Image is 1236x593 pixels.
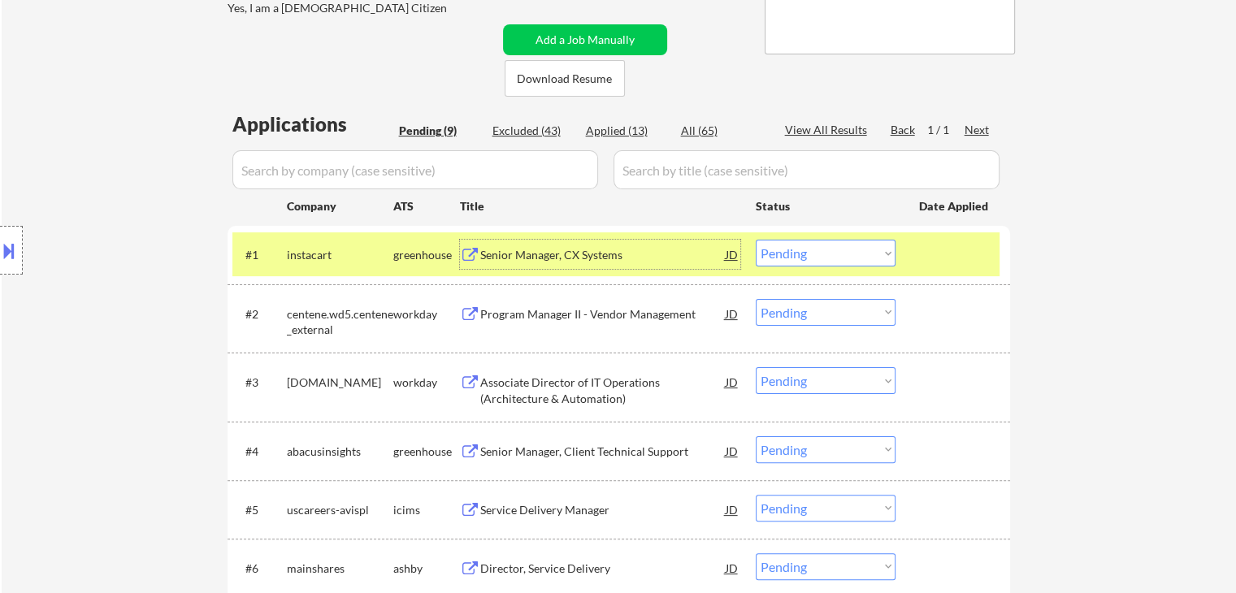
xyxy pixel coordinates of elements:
div: Company [287,198,393,214]
div: Next [965,122,991,138]
div: Status [756,191,896,220]
div: [DOMAIN_NAME] [287,374,393,391]
div: Applications [232,115,393,134]
div: JD [724,495,740,524]
div: Director, Service Delivery [480,561,726,577]
div: ATS [393,198,460,214]
div: mainshares [287,561,393,577]
div: Service Delivery Manager [480,502,726,518]
div: Senior Manager, CX Systems [480,247,726,263]
div: Senior Manager, Client Technical Support [480,444,726,460]
div: JD [724,240,740,269]
button: Download Resume [505,60,625,97]
div: greenhouse [393,444,460,460]
div: workday [393,374,460,391]
div: workday [393,306,460,322]
div: 1 / 1 [927,122,965,138]
div: Excluded (43) [492,123,574,139]
div: ashby [393,561,460,577]
div: #6 [245,561,274,577]
div: Back [891,122,917,138]
div: View All Results [785,122,872,138]
div: Program Manager II - Vendor Management [480,306,726,322]
div: greenhouse [393,247,460,263]
div: #5 [245,502,274,518]
div: icims [393,502,460,518]
div: JD [724,553,740,582]
div: JD [724,299,740,328]
div: All (65) [681,123,762,139]
div: Title [460,198,740,214]
div: #4 [245,444,274,460]
div: JD [724,367,740,396]
div: Pending (9) [399,123,480,139]
div: instacart [287,247,393,263]
div: uscareers-avispl [287,502,393,518]
div: Date Applied [919,198,991,214]
div: Associate Director of IT Operations (Architecture & Automation) [480,374,726,406]
button: Add a Job Manually [503,24,667,55]
div: JD [724,436,740,465]
input: Search by title (case sensitive) [614,150,1000,189]
input: Search by company (case sensitive) [232,150,598,189]
div: centene.wd5.centene_external [287,306,393,338]
div: abacusinsights [287,444,393,460]
div: Applied (13) [586,123,667,139]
